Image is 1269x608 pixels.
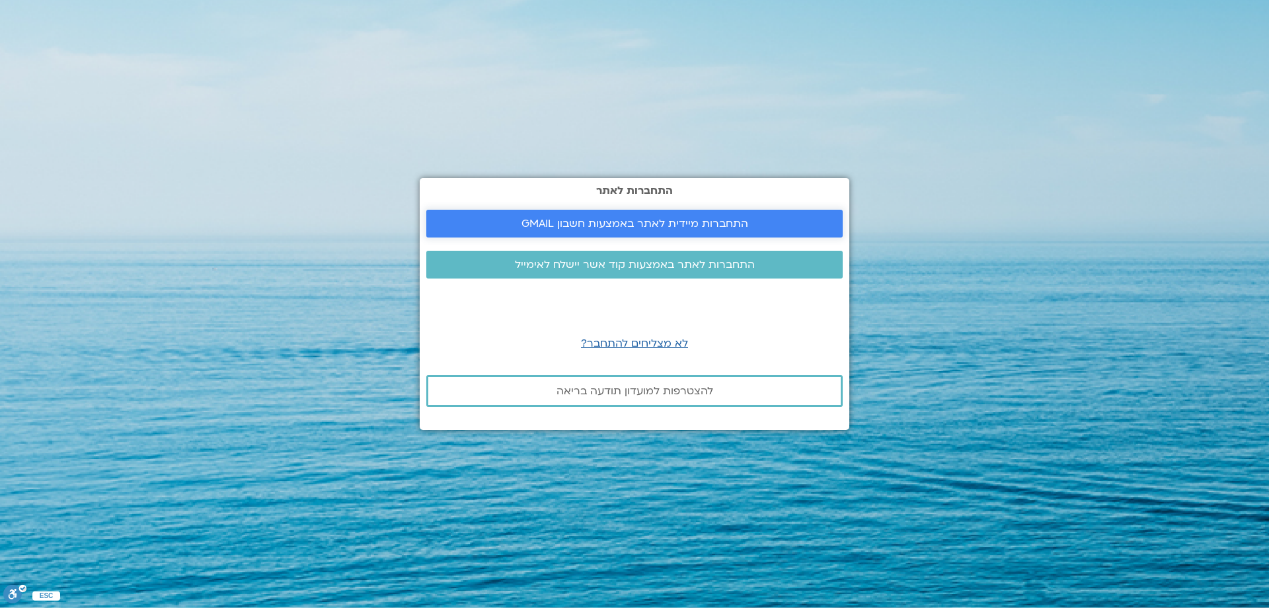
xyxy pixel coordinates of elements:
[426,210,843,238] a: התחברות מיידית לאתר באמצעות חשבון GMAIL
[521,218,748,230] span: התחברות מיידית לאתר באמצעות חשבון GMAIL
[426,375,843,407] a: להצטרפות למועדון תודעה בריאה
[557,385,713,397] span: להצטרפות למועדון תודעה בריאה
[515,259,755,271] span: התחברות לאתר באמצעות קוד אשר יישלח לאימייל
[581,336,688,351] a: לא מצליחים להתחבר?
[426,251,843,279] a: התחברות לאתר באמצעות קוד אשר יישלח לאימייל
[426,185,843,196] h2: התחברות לאתר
